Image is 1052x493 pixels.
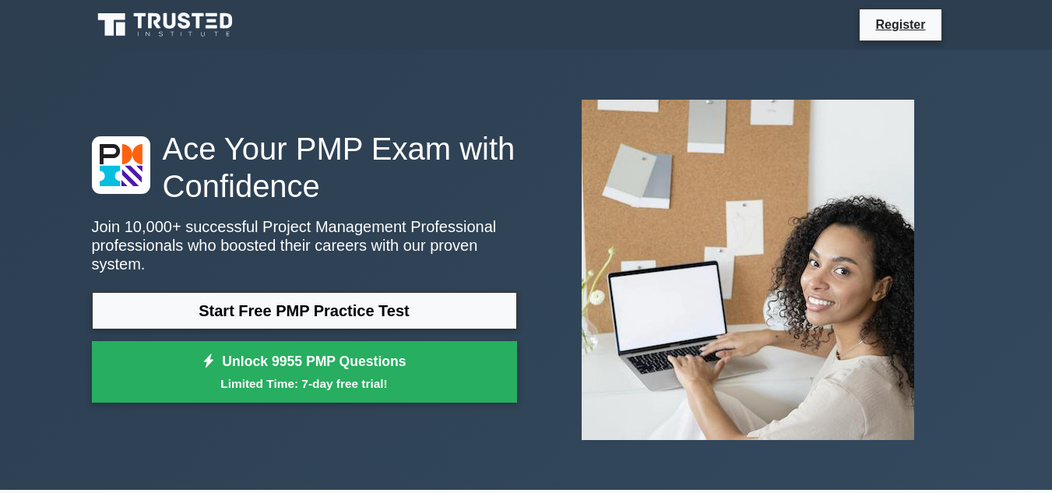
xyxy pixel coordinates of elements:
[866,15,934,34] a: Register
[92,130,517,205] h1: Ace Your PMP Exam with Confidence
[92,341,517,403] a: Unlock 9955 PMP QuestionsLimited Time: 7-day free trial!
[92,292,517,329] a: Start Free PMP Practice Test
[111,375,498,393] small: Limited Time: 7-day free trial!
[92,217,517,273] p: Join 10,000+ successful Project Management Professional professionals who boosted their careers w...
